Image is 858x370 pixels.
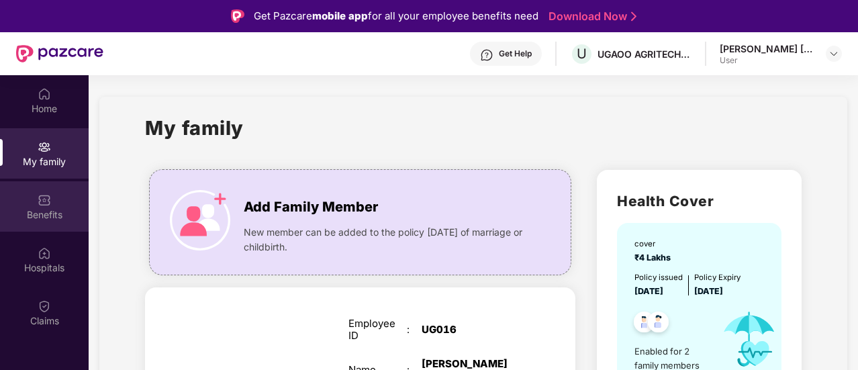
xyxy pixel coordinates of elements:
[634,238,675,250] div: cover
[499,48,532,59] div: Get Help
[631,9,636,24] img: Stroke
[254,8,538,24] div: Get Pazcare for all your employee benefits need
[720,42,814,55] div: [PERSON_NAME] [PERSON_NAME]
[577,46,587,62] span: U
[694,271,741,283] div: Policy Expiry
[145,113,244,143] h1: My family
[642,308,675,340] img: svg+xml;base64,PHN2ZyB4bWxucz0iaHR0cDovL3d3dy53My5vcmcvMjAwMC9zdmciIHdpZHRoPSI0OC45NDMiIGhlaWdodD...
[694,286,723,296] span: [DATE]
[480,48,493,62] img: svg+xml;base64,PHN2ZyBpZD0iSGVscC0zMngzMiIgeG1sbnM9Imh0dHA6Ly93d3cudzMub3JnLzIwMDAvc3ZnIiB3aWR0aD...
[348,318,407,342] div: Employee ID
[170,190,230,250] img: icon
[549,9,632,24] a: Download Now
[634,286,663,296] span: [DATE]
[720,55,814,66] div: User
[407,324,422,336] div: :
[38,140,51,154] img: svg+xml;base64,PHN2ZyB3aWR0aD0iMjAiIGhlaWdodD0iMjAiIHZpZXdCb3g9IjAgMCAyMCAyMCIgZmlsbD0ibm9uZSIgeG...
[38,299,51,313] img: svg+xml;base64,PHN2ZyBpZD0iQ2xhaW0iIHhtbG5zPSJodHRwOi8vd3d3LnczLm9yZy8yMDAwL3N2ZyIgd2lkdGg9IjIwIi...
[617,190,781,212] h2: Health Cover
[38,87,51,101] img: svg+xml;base64,PHN2ZyBpZD0iSG9tZSIgeG1sbnM9Imh0dHA6Ly93d3cudzMub3JnLzIwMDAvc3ZnIiB3aWR0aD0iMjAiIG...
[38,246,51,260] img: svg+xml;base64,PHN2ZyBpZD0iSG9zcGl0YWxzIiB4bWxucz0iaHR0cDovL3d3dy53My5vcmcvMjAwMC9zdmciIHdpZHRoPS...
[16,45,103,62] img: New Pazcare Logo
[422,324,524,336] div: UG016
[828,48,839,59] img: svg+xml;base64,PHN2ZyBpZD0iRHJvcGRvd24tMzJ4MzIiIHhtbG5zPSJodHRwOi8vd3d3LnczLm9yZy8yMDAwL3N2ZyIgd2...
[244,225,529,255] span: New member can be added to the policy [DATE] of marriage or childbirth.
[38,193,51,207] img: svg+xml;base64,PHN2ZyBpZD0iQmVuZWZpdHMiIHhtbG5zPSJodHRwOi8vd3d3LnczLm9yZy8yMDAwL3N2ZyIgd2lkdGg9Ij...
[628,308,661,340] img: svg+xml;base64,PHN2ZyB4bWxucz0iaHR0cDovL3d3dy53My5vcmcvMjAwMC9zdmciIHdpZHRoPSI0OC45NDMiIGhlaWdodD...
[244,197,378,218] span: Add Family Member
[598,48,692,60] div: UGAOO AGRITECH PRIVATE LIMITED
[634,271,683,283] div: Policy issued
[312,9,368,22] strong: mobile app
[634,252,675,263] span: ₹4 Lakhs
[231,9,244,23] img: Logo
